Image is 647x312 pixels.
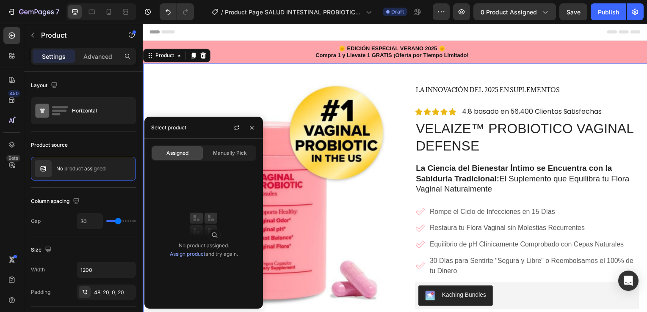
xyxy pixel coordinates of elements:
[31,196,81,207] div: Column spacing
[481,8,537,16] span: 0 product assigned
[31,288,50,296] div: Padding
[221,8,223,16] span: /
[598,8,619,16] div: Publish
[301,269,346,278] div: Kaching Bundles
[274,96,500,133] h1: VELAIZE™ PROBIOTICO VAGINAL DEFENSE
[31,80,59,91] div: Layout
[289,217,498,227] p: Equilibrio de pH Clínicamente Comprobado con Cepas Naturales
[225,8,362,16] span: Product Page SALUD INTESTINAL PROBIOTICOS Probioticos
[559,3,587,20] button: Save
[170,241,238,258] div: No product assigned. and try again.
[77,262,135,277] input: Auto
[56,166,105,172] p: No product assigned
[160,3,194,20] div: Undo/Redo
[11,28,33,36] div: Product
[618,271,639,291] div: Open Intercom Messenger
[289,201,498,211] p: Restaura tu Flora Vaginal sin Molestias Recurrentes
[94,289,134,296] div: 48, 20, 0, 20
[213,149,247,157] span: Manually Pick
[591,3,626,20] button: Publish
[31,217,41,225] div: Gap
[83,52,112,61] p: Advanced
[170,251,205,257] a: Assign product
[473,3,556,20] button: 0 product assigned
[31,266,45,274] div: Width
[277,264,352,284] button: Kaching Bundles
[166,149,188,157] span: Assigned
[284,269,294,279] img: KachingBundles.png
[187,208,221,241] img: collections
[275,141,499,172] p: El Suplemento que Equilibra tu Flora Vaginal Naturalmente
[151,124,186,131] div: Select product
[41,30,113,40] p: Product
[35,160,52,177] img: no image transparent
[6,155,20,161] div: Beta
[289,234,498,254] p: 30 Días para Sentirte "Segura y Libre" o Reembolsamos el 100% de tu Dinero
[567,8,581,16] span: Save
[8,90,20,97] div: 450
[31,244,53,256] div: Size
[55,7,59,17] p: 7
[321,83,462,95] p: 4.8 basado en 56,400 Clientas Satisfechas
[391,8,404,16] span: Draft
[42,52,66,61] p: Settings
[31,141,68,149] div: Product source
[77,213,102,229] input: Auto
[174,29,328,36] p: Compra 1 y Llevate 1 GRATIS ¡Oferta por Tiempo Limitado!
[275,61,499,72] p: LA INNOVACIÓN DEL 2025 EN Suplementos
[289,184,498,194] p: Rompe el Ciclo de Infecciones en 15 Días
[72,101,124,120] div: Horizontal
[275,141,473,161] strong: La Ciencia del Bienestar Íntimo se Encuentra con la Sabiduría Tradicional:
[3,3,63,20] button: 7
[143,24,647,312] iframe: Design area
